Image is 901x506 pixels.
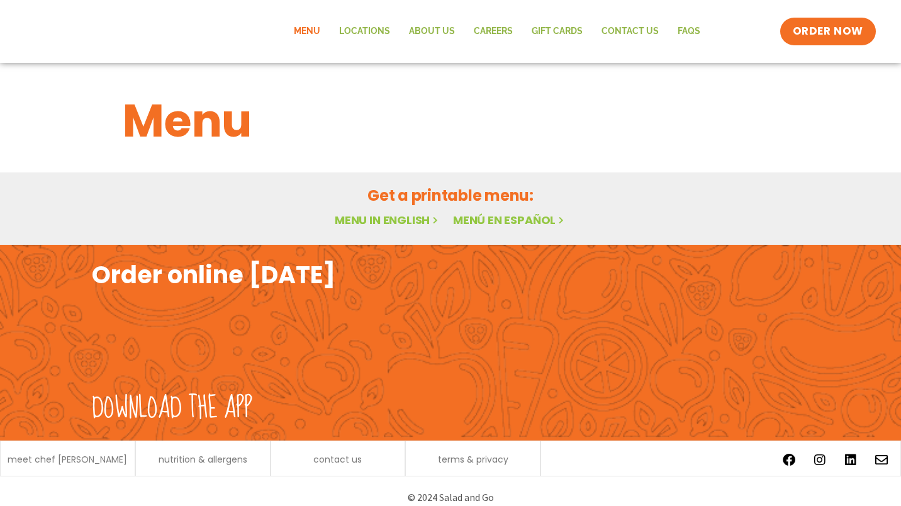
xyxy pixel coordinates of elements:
[453,212,566,228] a: Menú en español
[780,18,876,45] a: ORDER NOW
[92,259,335,290] h2: Order online [DATE]
[592,17,668,46] a: Contact Us
[284,17,330,46] a: Menu
[454,296,625,390] img: appstore
[438,455,508,464] a: terms & privacy
[464,17,522,46] a: Careers
[92,290,281,385] img: fork
[638,296,809,390] img: google_play
[668,17,710,46] a: FAQs
[8,455,127,464] a: meet chef [PERSON_NAME]
[335,212,440,228] a: Menu in English
[793,24,863,39] span: ORDER NOW
[92,391,252,426] h2: Download the app
[123,184,778,206] h2: Get a printable menu:
[123,87,778,155] h1: Menu
[284,17,710,46] nav: Menu
[313,455,362,464] a: contact us
[400,17,464,46] a: About Us
[98,489,803,506] p: © 2024 Salad and Go
[522,17,592,46] a: GIFT CARDS
[159,455,247,464] a: nutrition & allergens
[25,6,214,57] img: new-SAG-logo-768×292
[330,17,400,46] a: Locations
